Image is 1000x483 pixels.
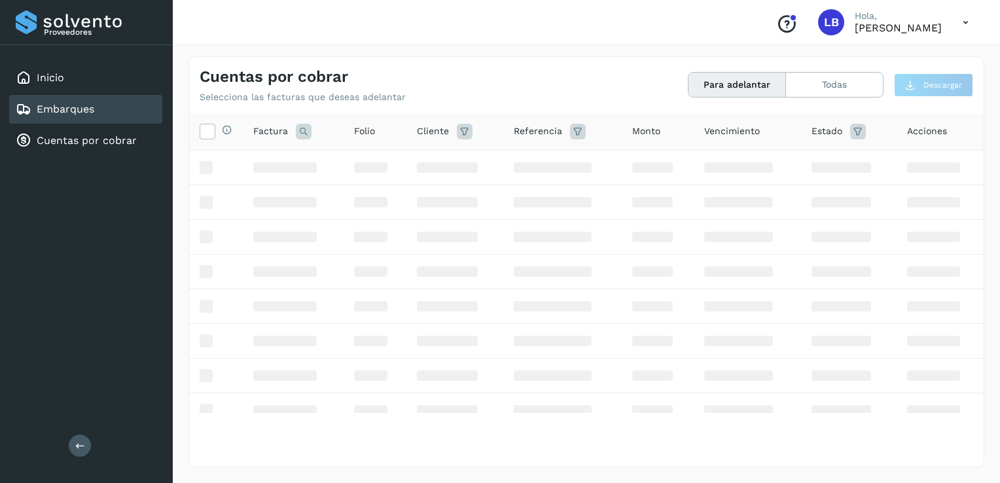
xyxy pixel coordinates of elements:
[354,124,375,138] span: Folio
[855,22,942,34] p: Leticia Bolaños Serrano
[704,124,760,138] span: Vencimiento
[786,73,883,97] button: Todas
[200,92,406,103] p: Selecciona las facturas que deseas adelantar
[907,124,947,138] span: Acciones
[812,124,842,138] span: Estado
[9,63,162,92] div: Inicio
[200,67,348,86] h4: Cuentas por cobrar
[923,79,962,91] span: Descargar
[37,103,94,115] a: Embarques
[9,126,162,155] div: Cuentas por cobrar
[855,10,942,22] p: Hola,
[894,73,973,97] button: Descargar
[688,73,786,97] button: Para adelantar
[253,124,288,138] span: Factura
[44,27,157,37] p: Proveedores
[37,134,137,147] a: Cuentas por cobrar
[37,71,64,84] a: Inicio
[417,124,449,138] span: Cliente
[632,124,660,138] span: Monto
[9,95,162,124] div: Embarques
[514,124,562,138] span: Referencia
